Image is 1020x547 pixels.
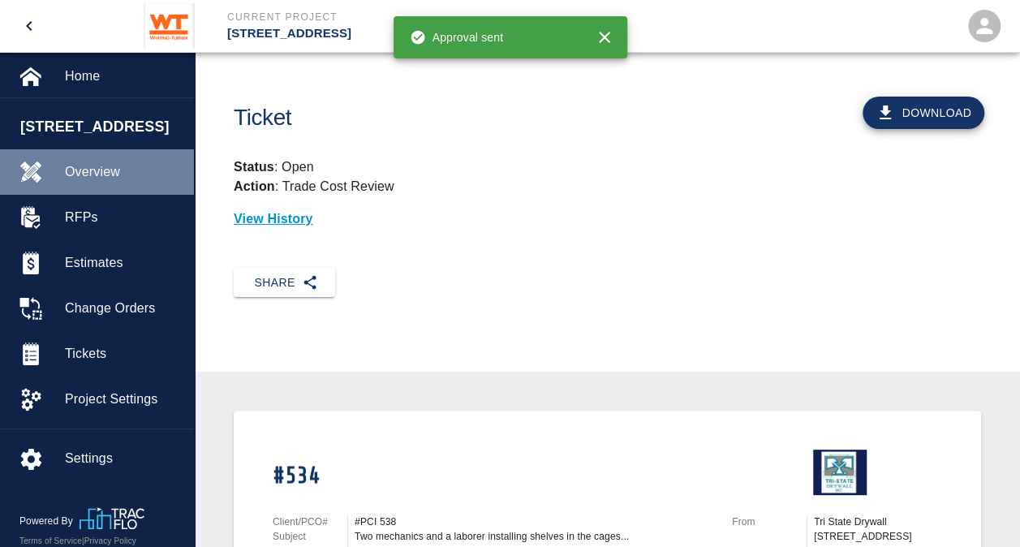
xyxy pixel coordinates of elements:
h1: Ticket [234,105,665,131]
div: #PCI 538 [355,515,712,529]
p: View History [234,209,981,229]
img: Whiting-Turner [144,3,195,49]
h1: #534 [273,463,712,491]
span: Tickets [65,344,181,364]
p: From [732,515,807,529]
strong: Action [234,179,275,193]
button: Share [234,268,335,298]
div: Approval sent [410,23,504,52]
p: Subject [273,529,347,544]
span: | [82,536,84,545]
span: Home [65,67,181,86]
span: Project Settings [65,390,181,409]
strong: Status [234,160,274,174]
span: RFPs [65,208,181,227]
button: open drawer [10,6,49,45]
span: Change Orders [65,299,181,318]
img: TracFlo [80,507,144,529]
span: Settings [65,449,181,468]
img: Tri State Drywall [813,450,867,495]
iframe: Chat Widget [939,469,1020,547]
p: Client/PCO# [273,515,347,529]
p: Powered By [19,514,80,528]
div: Two mechanics and a laborer installing shelves in the cages... [355,529,712,544]
p: [STREET_ADDRESS] [227,24,598,43]
p: : Open [234,157,981,177]
span: Overview [65,162,181,182]
span: [STREET_ADDRESS] [20,116,186,138]
span: Estimates [65,253,181,273]
p: : Trade Cost Review [234,179,394,193]
a: Privacy Policy [84,536,136,545]
button: Download [863,97,984,129]
p: Tri State Drywall [814,515,942,529]
a: Terms of Service [19,536,82,545]
p: Current Project [227,10,598,24]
